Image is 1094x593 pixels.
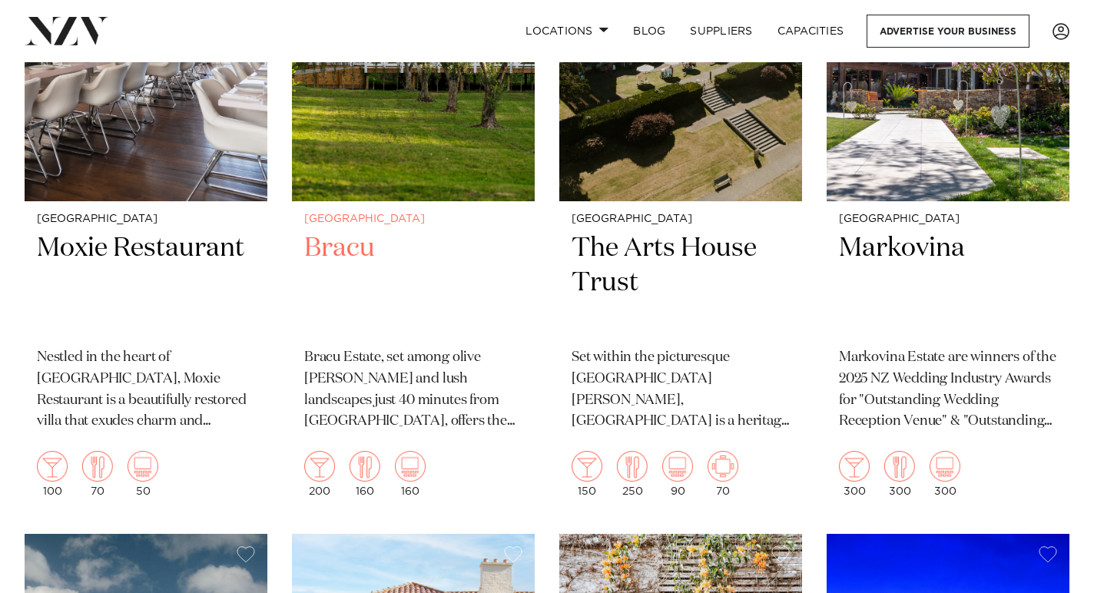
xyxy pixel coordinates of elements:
[572,451,602,482] img: cocktail.png
[82,451,113,482] img: dining.png
[37,347,255,433] p: Nestled in the heart of [GEOGRAPHIC_DATA], Moxie Restaurant is a beautifully restored villa that ...
[513,15,621,48] a: Locations
[128,451,158,482] img: theatre.png
[395,451,426,482] img: theatre.png
[572,214,790,225] small: [GEOGRAPHIC_DATA]
[884,451,915,497] div: 300
[708,451,738,482] img: meeting.png
[572,231,790,335] h2: The Arts House Trust
[304,451,335,497] div: 200
[839,231,1057,335] h2: Markovina
[678,15,764,48] a: SUPPLIERS
[884,451,915,482] img: dining.png
[839,451,870,482] img: cocktail.png
[37,451,68,482] img: cocktail.png
[37,231,255,335] h2: Moxie Restaurant
[304,347,522,433] p: Bracu Estate, set among olive [PERSON_NAME] and lush landscapes just 40 minutes from [GEOGRAPHIC_...
[350,451,380,482] img: dining.png
[25,17,108,45] img: nzv-logo.png
[572,347,790,433] p: Set within the picturesque [GEOGRAPHIC_DATA][PERSON_NAME], [GEOGRAPHIC_DATA] is a heritage venue ...
[350,451,380,497] div: 160
[839,347,1057,433] p: Markovina Estate are winners of the 2025 NZ Wedding Industry Awards for "Outstanding Wedding Rece...
[930,451,960,497] div: 300
[304,451,335,482] img: cocktail.png
[621,15,678,48] a: BLOG
[662,451,693,482] img: theatre.png
[304,214,522,225] small: [GEOGRAPHIC_DATA]
[765,15,857,48] a: Capacities
[82,451,113,497] div: 70
[867,15,1029,48] a: Advertise your business
[37,214,255,225] small: [GEOGRAPHIC_DATA]
[395,451,426,497] div: 160
[128,451,158,497] div: 50
[617,451,648,497] div: 250
[930,451,960,482] img: theatre.png
[662,451,693,497] div: 90
[617,451,648,482] img: dining.png
[708,451,738,497] div: 70
[839,214,1057,225] small: [GEOGRAPHIC_DATA]
[304,231,522,335] h2: Bracu
[839,451,870,497] div: 300
[37,451,68,497] div: 100
[572,451,602,497] div: 150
